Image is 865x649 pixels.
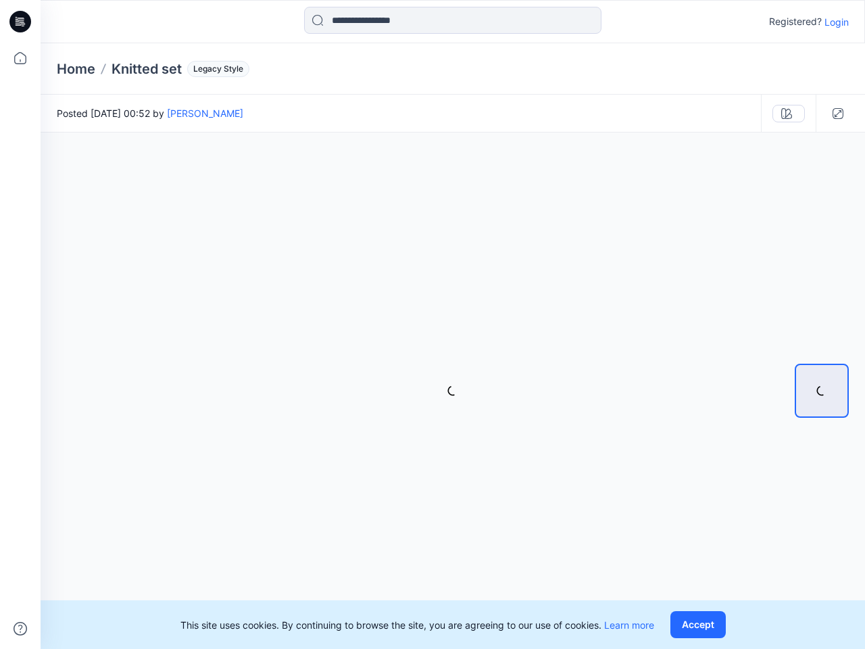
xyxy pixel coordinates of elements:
[769,14,822,30] p: Registered?
[57,106,243,120] span: Posted [DATE] 00:52 by
[167,107,243,119] a: [PERSON_NAME]
[604,619,654,631] a: Learn more
[182,59,249,78] button: Legacy Style
[187,61,249,77] span: Legacy Style
[824,15,849,29] p: Login
[57,59,95,78] a: Home
[670,611,726,638] button: Accept
[180,618,654,632] p: This site uses cookies. By continuing to browse the site, you are agreeing to our use of cookies.
[112,59,182,78] p: Knitted set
